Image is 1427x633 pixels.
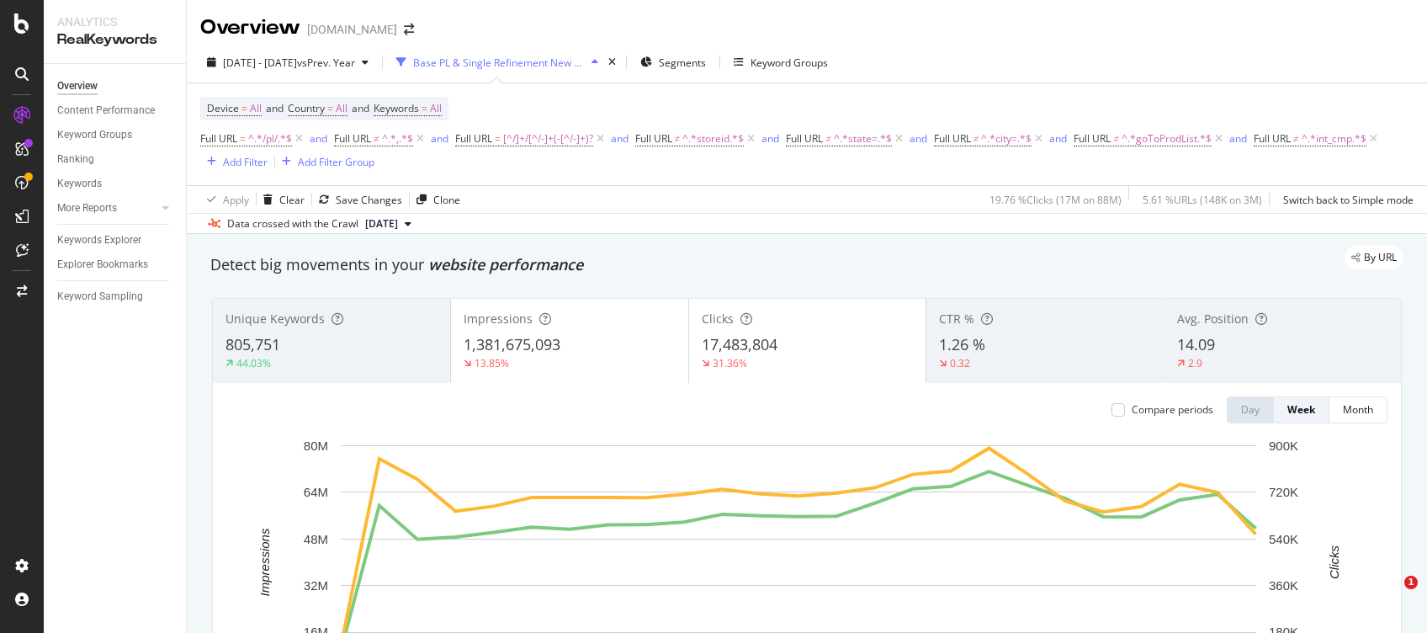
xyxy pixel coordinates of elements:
span: = [240,131,246,146]
button: Save Changes [312,186,402,213]
span: ^.*/pl/.*$ [248,127,292,151]
div: legacy label [1345,246,1403,269]
div: Explorer Bookmarks [57,256,148,274]
text: 720K [1269,485,1298,499]
span: Clicks [702,311,734,327]
a: Overview [57,77,174,95]
div: Compare periods [1132,402,1213,417]
a: More Reports [57,199,157,217]
a: Keyword Groups [57,126,174,144]
span: 1.26 % [939,334,985,354]
span: Full URL [934,131,971,146]
span: Full URL [1254,131,1291,146]
span: ^.*int_cmp.*$ [1302,127,1366,151]
button: Base PL & Single Refinement New URLs [390,49,605,76]
span: All [336,97,347,120]
a: Explorer Bookmarks [57,256,174,274]
button: Apply [200,186,249,213]
div: 19.76 % Clicks ( 17M on 88M ) [989,193,1122,207]
span: ≠ [1113,131,1119,146]
span: ^.*goToProdList.*$ [1122,127,1212,151]
button: Day [1227,396,1274,423]
span: ≠ [675,131,681,146]
div: Content Performance [57,102,155,120]
div: Analytics [57,13,172,30]
span: ≠ [825,131,831,146]
span: [DATE] - [DATE] [223,56,297,70]
text: 900K [1269,439,1298,453]
a: Content Performance [57,102,174,120]
div: [DOMAIN_NAME] [307,21,397,38]
button: and [910,130,927,146]
div: 31.36% [713,356,747,370]
button: Keyword Groups [727,49,835,76]
button: and [1229,130,1247,146]
div: Keyword Sampling [57,288,143,306]
text: 64M [304,485,328,499]
text: 48M [304,532,328,546]
div: 44.03% [236,356,271,370]
div: Clone [433,193,460,207]
text: 360K [1269,578,1298,593]
div: Overview [200,13,300,42]
button: and [431,130,448,146]
text: 540K [1269,532,1298,546]
span: vs Prev. Year [297,56,355,70]
div: Add Filter Group [298,155,374,169]
button: and [761,130,779,146]
span: 805,751 [225,334,280,354]
span: ^.*storeid.*$ [682,127,744,151]
span: CTR % [939,311,974,327]
span: Avg. Position [1177,311,1249,327]
span: ≠ [973,131,979,146]
div: 0.32 [950,356,970,370]
div: Save Changes [336,193,402,207]
span: ^.*state=.*$ [834,127,892,151]
span: Full URL [1074,131,1111,146]
div: and [761,131,779,146]
span: = [422,101,427,115]
span: = [327,101,333,115]
div: Keywords Explorer [57,231,141,249]
button: Add Filter Group [275,152,374,172]
span: Segments [659,56,706,70]
div: Day [1241,402,1260,417]
button: Add Filter [200,152,268,172]
span: = [495,131,501,146]
a: Keywords [57,175,174,193]
span: By URL [1364,253,1397,263]
span: ^.*city=.*$ [981,127,1032,151]
div: RealKeywords [57,30,172,50]
text: Impressions [257,528,272,596]
span: 14.09 [1177,334,1215,354]
div: Base PL & Single Refinement New URLs [413,56,585,70]
span: Keywords [374,101,419,115]
button: [DATE] - [DATE]vsPrev. Year [200,49,375,76]
span: Full URL [786,131,823,146]
span: 1,381,675,093 [464,334,560,354]
a: Ranking [57,151,174,168]
span: 2024 Dec. 28th [365,216,398,231]
a: Keyword Sampling [57,288,174,306]
span: ≠ [374,131,379,146]
span: Full URL [200,131,237,146]
span: Full URL [455,131,492,146]
button: Segments [634,49,713,76]
button: and [611,130,629,146]
text: 32M [304,578,328,593]
button: Month [1329,396,1387,423]
button: and [310,130,327,146]
div: More Reports [57,199,117,217]
button: [DATE] [358,214,418,234]
span: and [266,101,284,115]
div: 5.61 % URLs ( 148K on 3M ) [1143,193,1262,207]
span: Device [207,101,239,115]
button: Clone [410,186,460,213]
button: Clear [257,186,305,213]
div: Add Filter [223,155,268,169]
span: 17,483,804 [702,334,777,354]
span: Unique Keywords [225,311,325,327]
button: Week [1274,396,1329,423]
span: [^/]+/[^/-]+(-[^/-]+)? [503,127,593,151]
span: 1 [1404,576,1418,589]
